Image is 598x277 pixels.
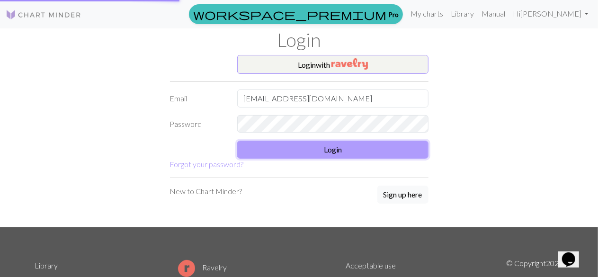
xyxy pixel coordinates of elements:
a: Ravelry [178,263,227,272]
label: Email [164,89,232,107]
p: New to Chart Minder? [170,186,242,197]
a: Forgot your password? [170,160,244,169]
iframe: chat widget [558,239,589,268]
button: Loginwith [237,55,428,74]
img: Logo [6,9,81,20]
label: Password [164,115,232,133]
a: My charts [407,4,447,23]
a: Library [447,4,478,23]
button: Sign up here [377,186,428,204]
a: Acceptable use [346,261,396,270]
span: workspace_premium [193,8,386,21]
h1: Login [29,28,569,51]
a: Pro [189,4,403,24]
a: Manual [478,4,509,23]
button: Login [237,141,428,159]
a: Hi[PERSON_NAME] [509,4,592,23]
a: Sign up here [377,186,428,205]
img: Ravelry logo [178,260,195,277]
img: Ravelry [331,58,368,70]
a: Library [35,261,58,270]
